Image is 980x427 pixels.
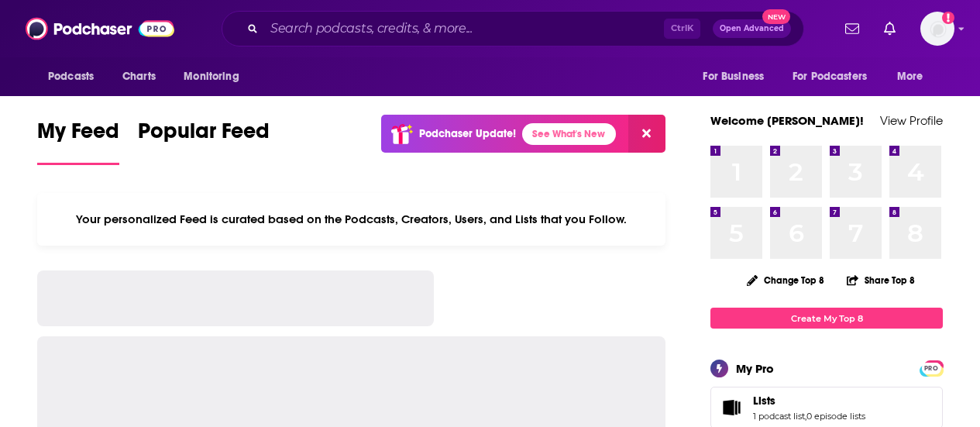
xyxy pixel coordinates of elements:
a: PRO [922,362,940,374]
a: Show notifications dropdown [839,15,865,42]
a: Show notifications dropdown [878,15,902,42]
a: Popular Feed [138,118,270,165]
span: Monitoring [184,66,239,88]
span: My Feed [37,118,119,153]
span: Lists [753,394,775,408]
a: Create My Top 8 [710,308,943,329]
p: Podchaser Update! [419,127,516,140]
span: More [897,66,923,88]
button: Open AdvancedNew [713,19,791,38]
span: Popular Feed [138,118,270,153]
a: See What's New [522,123,616,145]
svg: Add a profile image [942,12,954,24]
a: Lists [716,397,747,418]
button: Share Top 8 [846,265,916,295]
span: , [805,411,806,422]
span: Charts [122,66,156,88]
span: New [762,9,790,24]
img: Podchaser - Follow, Share and Rate Podcasts [26,14,174,43]
button: open menu [692,62,783,91]
a: Welcome [PERSON_NAME]! [710,113,864,128]
img: User Profile [920,12,954,46]
a: Lists [753,394,865,408]
button: Change Top 8 [738,270,834,290]
button: Show profile menu [920,12,954,46]
div: My Pro [736,361,774,376]
span: For Podcasters [793,66,867,88]
div: Search podcasts, credits, & more... [222,11,804,46]
button: open menu [782,62,889,91]
span: Logged in as LBraverman [920,12,954,46]
div: Your personalized Feed is curated based on the Podcasts, Creators, Users, and Lists that you Follow. [37,193,665,246]
span: Open Advanced [720,25,784,33]
a: My Feed [37,118,119,165]
span: Ctrl K [664,19,700,39]
span: Podcasts [48,66,94,88]
button: open menu [173,62,259,91]
span: PRO [922,363,940,374]
input: Search podcasts, credits, & more... [264,16,664,41]
button: open menu [37,62,114,91]
a: Charts [112,62,165,91]
a: 0 episode lists [806,411,865,422]
button: open menu [886,62,943,91]
a: View Profile [880,113,943,128]
span: For Business [703,66,764,88]
a: 1 podcast list [753,411,805,422]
